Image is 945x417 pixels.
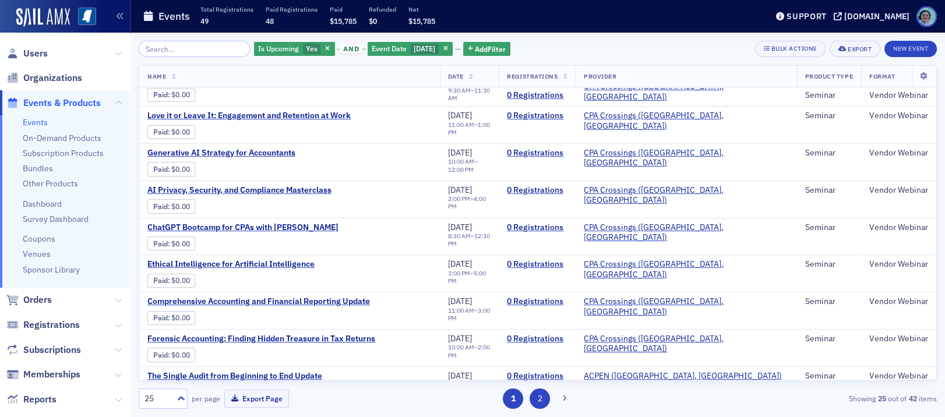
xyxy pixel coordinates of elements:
[584,185,788,206] a: CPA Crossings ([GEOGRAPHIC_DATA], [GEOGRAPHIC_DATA])
[23,163,53,174] a: Bundles
[805,185,853,196] div: Seminar
[584,111,788,131] a: CPA Crossings ([GEOGRAPHIC_DATA], [GEOGRAPHIC_DATA])
[254,42,335,56] div: Yes
[830,41,880,57] button: Export
[448,232,490,248] time: 12:30 PM
[23,178,78,189] a: Other Products
[6,97,101,109] a: Events & Products
[869,259,928,270] div: Vendor Webinar
[23,264,80,275] a: Sponsor Library
[147,125,195,139] div: Paid: 0 - $0
[153,128,171,136] span: :
[266,16,274,26] span: 48
[869,185,928,196] div: Vendor Webinar
[916,6,937,27] span: Profile
[153,90,171,99] span: :
[530,388,550,409] button: 2
[584,222,788,243] a: CPA Crossings ([GEOGRAPHIC_DATA], [GEOGRAPHIC_DATA])
[153,90,168,99] a: Paid
[200,5,253,13] p: Total Registrations
[876,393,888,404] strong: 25
[448,86,490,102] time: 11:30 AM
[6,368,80,381] a: Memberships
[584,334,788,354] a: CPA Crossings ([GEOGRAPHIC_DATA], [GEOGRAPHIC_DATA])
[448,307,491,322] div: –
[153,165,171,174] span: :
[787,11,827,22] div: Support
[23,294,52,306] span: Orders
[337,44,366,54] button: and
[448,269,486,285] time: 5:00 PM
[153,313,171,322] span: :
[584,72,616,80] span: Provider
[448,87,491,102] div: –
[23,117,48,128] a: Events
[679,393,937,404] div: Showing out of items
[805,296,853,307] div: Seminar
[23,344,81,356] span: Subscriptions
[330,16,357,26] span: $15,785
[584,259,788,280] a: CPA Crossings ([GEOGRAPHIC_DATA], [GEOGRAPHIC_DATA])
[144,393,170,405] div: 25
[147,334,375,344] a: Forensic Accounting: Finding Hidden Treasure in Tax Returns
[448,232,471,240] time: 8:30 AM
[147,222,343,233] a: ChatGPT Bootcamp for CPAs with [PERSON_NAME]
[6,393,57,406] a: Reports
[869,111,928,121] div: Vendor Webinar
[368,42,453,56] div: 9/11/2025
[448,86,471,94] time: 9:30 AM
[147,148,343,158] a: Generative AI Strategy for Accountants
[6,319,80,331] a: Registrations
[584,111,788,131] span: CPA Crossings (Rochester, MI)
[805,148,853,158] div: Seminar
[153,276,171,285] span: :
[23,47,48,60] span: Users
[448,195,486,210] time: 4:00 PM
[805,371,853,381] div: Seminar
[408,5,435,13] p: Net
[23,199,62,209] a: Dashboard
[907,393,919,404] strong: 42
[147,371,343,381] a: The Single Audit from Beginning to End Update
[414,44,435,53] span: [DATE]
[171,202,190,211] span: $0.00
[147,348,195,362] div: Paid: 0 - $0
[6,294,52,306] a: Orders
[755,41,826,57] button: Bulk Actions
[448,306,490,322] time: 3:00 PM
[23,393,57,406] span: Reports
[869,72,895,80] span: Format
[448,343,474,351] time: 10:00 AM
[70,8,96,27] a: View Homepage
[369,16,377,26] span: $0
[153,239,168,248] a: Paid
[171,165,190,174] span: $0.00
[507,259,567,270] a: 0 Registrations
[448,72,464,80] span: Date
[158,9,190,23] h1: Events
[584,371,782,381] span: ACPEN (Plano, TX)
[448,110,472,121] span: [DATE]
[306,44,318,53] span: Yes
[771,45,817,52] div: Bulk Actions
[869,296,928,307] div: Vendor Webinar
[584,296,788,317] a: CPA Crossings ([GEOGRAPHIC_DATA], [GEOGRAPHIC_DATA])
[147,259,343,270] span: Ethical Intelligence for Artificial Intelligence
[16,8,70,27] img: SailAMX
[869,90,928,101] div: Vendor Webinar
[448,185,472,195] span: [DATE]
[147,236,195,250] div: Paid: 0 - $0
[584,371,782,381] a: ACPEN ([GEOGRAPHIC_DATA], [GEOGRAPHIC_DATA])
[584,334,788,354] span: CPA Crossings (Rochester, MI)
[448,121,474,129] time: 11:00 AM
[448,296,472,306] span: [DATE]
[23,368,80,381] span: Memberships
[23,234,55,244] a: Coupons
[584,148,788,168] a: CPA Crossings ([GEOGRAPHIC_DATA], [GEOGRAPHIC_DATA])
[805,72,853,80] span: Product Type
[147,274,195,288] div: Paid: 0 - $0
[340,44,362,54] span: and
